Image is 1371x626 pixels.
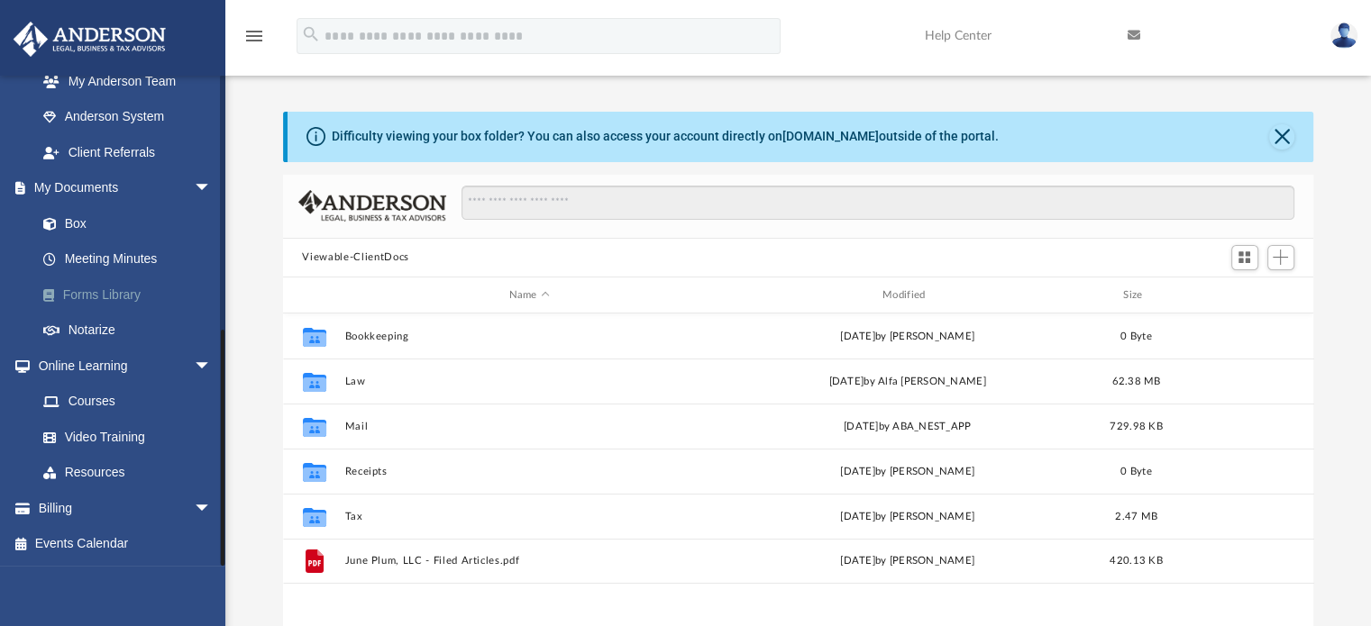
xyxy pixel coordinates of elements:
[13,170,239,206] a: My Documentsarrow_drop_down
[1330,23,1357,49] img: User Pic
[25,419,221,455] a: Video Training
[25,205,230,241] a: Box
[722,464,1092,480] div: [DATE] by [PERSON_NAME]
[25,134,230,170] a: Client Referrals
[25,384,230,420] a: Courses
[332,127,999,146] div: Difficulty viewing your box folder? You can also access your account directly on outside of the p...
[25,313,239,349] a: Notarize
[1110,557,1162,567] span: 420.13 KB
[290,287,335,304] div: id
[722,287,1092,304] div: Modified
[1100,287,1172,304] div: Size
[722,509,1092,525] div: [DATE] by [PERSON_NAME]
[194,490,230,527] span: arrow_drop_down
[344,466,714,477] button: Receipts
[1120,467,1152,476] span: 0 Byte
[194,170,230,207] span: arrow_drop_down
[722,554,1092,570] div: [DATE] by [PERSON_NAME]
[1180,287,1306,304] div: id
[722,374,1092,390] div: [DATE] by Alfa [PERSON_NAME]
[13,526,239,562] a: Events Calendar
[1267,245,1294,270] button: Add
[344,556,714,567] button: June Plum, LLC - Filed Articles.pdf
[302,249,408,266] button: Viewable-ClientDocs
[344,376,714,387] button: Law
[1111,377,1160,386] span: 62.38 MB
[243,25,265,47] i: menu
[344,331,714,342] button: Bookkeeping
[25,99,230,135] a: Anderson System
[13,348,230,384] a: Online Learningarrow_drop_down
[722,419,1092,435] div: [DATE] by ABA_NEST_APP
[25,455,230,491] a: Resources
[344,511,714,522] button: Tax
[301,24,321,44] i: search
[25,241,239,277] a: Meeting Minutes
[1115,512,1157,522] span: 2.47 MB
[243,34,265,47] a: menu
[194,348,230,385] span: arrow_drop_down
[25,63,221,99] a: My Anderson Team
[343,287,714,304] div: Name
[782,129,879,143] a: [DOMAIN_NAME]
[462,186,1293,220] input: Search files and folders
[8,22,171,57] img: Anderson Advisors Platinum Portal
[25,277,239,313] a: Forms Library
[344,421,714,432] button: Mail
[722,329,1092,345] div: [DATE] by [PERSON_NAME]
[13,490,239,526] a: Billingarrow_drop_down
[1120,331,1152,341] span: 0 Byte
[1110,422,1162,431] span: 729.98 KB
[1269,124,1294,150] button: Close
[1231,245,1258,270] button: Switch to Grid View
